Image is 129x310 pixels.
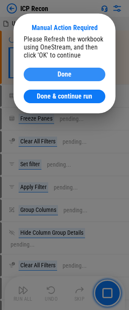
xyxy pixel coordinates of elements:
[24,35,105,59] div: Please Refresh the workbook using OneStream, and then click 'OK' to continue
[24,90,105,103] button: Done & continue run
[24,68,105,81] button: Done
[37,93,92,100] span: Done & continue run
[24,24,105,32] div: Manual Action Required
[58,71,71,78] span: Done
